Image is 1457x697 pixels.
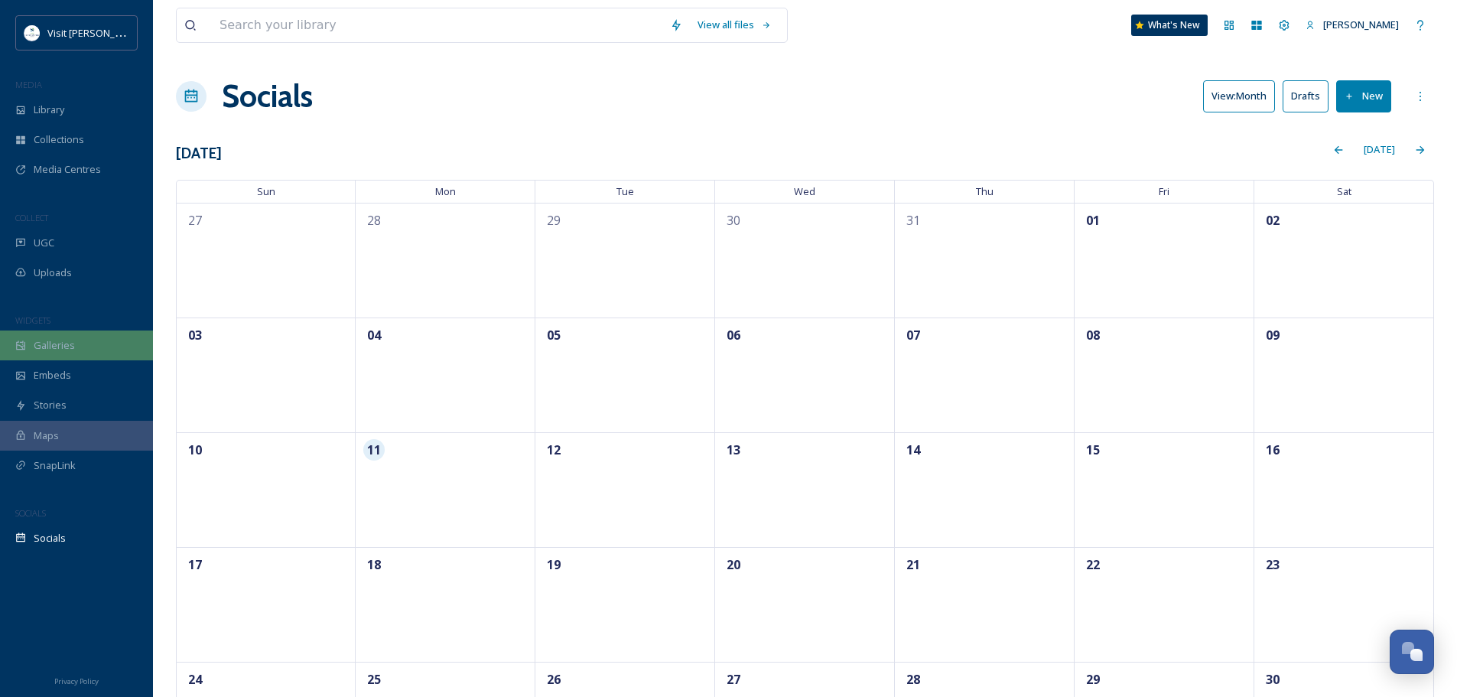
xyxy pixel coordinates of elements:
[34,338,75,353] span: Galleries
[543,210,564,231] span: 29
[1262,439,1283,461] span: 16
[363,669,385,690] span: 25
[902,669,924,690] span: 28
[902,554,924,575] span: 21
[15,507,46,519] span: SOCIALS
[1082,439,1104,461] span: 15
[184,210,206,231] span: 27
[723,210,744,231] span: 30
[895,180,1075,203] span: Thu
[1262,210,1283,231] span: 02
[34,398,67,412] span: Stories
[1390,630,1434,674] button: Open Chat
[723,554,744,575] span: 20
[34,236,54,250] span: UGC
[24,25,40,41] img: download%20%281%29.png
[723,669,744,690] span: 27
[222,73,313,119] a: Socials
[363,324,385,346] span: 04
[212,8,662,42] input: Search your library
[34,132,84,147] span: Collections
[902,324,924,346] span: 07
[356,180,535,203] span: Mon
[1283,80,1336,112] a: Drafts
[15,212,48,223] span: COLLECT
[1082,210,1104,231] span: 01
[1082,324,1104,346] span: 08
[15,79,42,90] span: MEDIA
[34,458,76,473] span: SnapLink
[715,180,895,203] span: Wed
[1075,180,1254,203] span: Fri
[1283,80,1329,112] button: Drafts
[176,180,356,203] span: Sun
[543,669,564,690] span: 26
[543,324,564,346] span: 05
[184,439,206,461] span: 10
[176,142,222,164] h3: [DATE]
[535,180,715,203] span: Tue
[1131,15,1208,36] a: What's New
[543,439,564,461] span: 12
[363,439,385,461] span: 11
[34,531,66,546] span: Socials
[1254,180,1434,203] span: Sat
[1082,554,1104,575] span: 22
[34,103,64,117] span: Library
[363,554,385,575] span: 18
[1262,554,1283,575] span: 23
[902,210,924,231] span: 31
[690,10,779,40] a: View all files
[543,554,564,575] span: 19
[902,439,924,461] span: 14
[1323,18,1399,31] span: [PERSON_NAME]
[34,162,101,177] span: Media Centres
[47,25,242,40] span: Visit [PERSON_NAME][GEOGRAPHIC_DATA]
[34,368,71,383] span: Embeds
[34,428,59,443] span: Maps
[1298,10,1407,40] a: [PERSON_NAME]
[1336,80,1391,112] button: New
[184,554,206,575] span: 17
[1262,324,1283,346] span: 09
[184,669,206,690] span: 24
[1203,80,1275,112] button: View:Month
[723,324,744,346] span: 06
[363,210,385,231] span: 28
[34,265,72,280] span: Uploads
[184,324,206,346] span: 03
[1262,669,1283,690] span: 30
[54,671,99,689] a: Privacy Policy
[1356,135,1403,164] div: [DATE]
[1082,669,1104,690] span: 29
[723,439,744,461] span: 13
[54,676,99,686] span: Privacy Policy
[15,314,50,326] span: WIDGETS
